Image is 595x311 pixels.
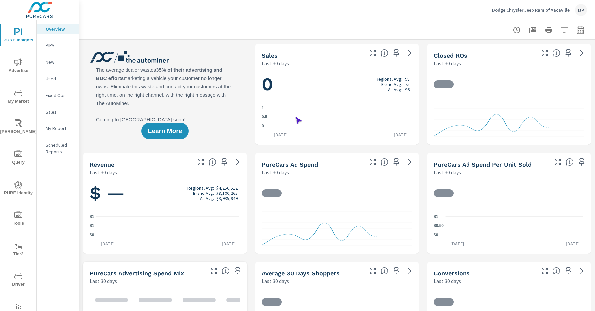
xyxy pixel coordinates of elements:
[2,242,34,258] span: Tier2
[148,128,182,134] span: Learn More
[90,161,114,168] h5: Revenue
[90,214,94,219] text: $1
[381,49,388,57] span: Number of vehicles sold by the dealership over the selected date range. [Source: This data is sou...
[434,168,461,176] p: Last 30 days
[367,266,378,276] button: Make Fullscreen
[404,157,415,167] a: See more details in report
[558,23,571,37] button: Apply Filters
[187,185,214,191] p: Regional Avg:
[391,266,402,276] span: Save this to your personalized report
[37,40,79,50] div: PIPA
[2,89,34,105] span: My Market
[37,90,79,100] div: Fixed Ops
[405,82,410,87] p: 75
[576,48,587,58] a: See more details in report
[46,142,73,155] p: Scheduled Reports
[46,26,73,32] p: Overview
[216,191,238,196] p: $3,100,265
[391,48,402,58] span: Save this to your personalized report
[2,181,34,197] span: PURE Identity
[576,157,587,167] span: Save this to your personalized report
[46,109,73,115] p: Sales
[217,240,240,247] p: [DATE]
[434,224,444,228] text: $0.50
[195,157,206,167] button: Make Fullscreen
[367,157,378,167] button: Make Fullscreen
[552,157,563,167] button: Make Fullscreen
[388,87,402,92] p: All Avg:
[209,266,219,276] button: Make Fullscreen
[574,23,587,37] button: Select Date Range
[381,267,388,275] span: A rolling 30 day total of daily Shoppers on the dealership website, averaged over the selected da...
[269,131,292,138] p: [DATE]
[200,196,214,201] p: All Avg:
[2,272,34,288] span: Driver
[216,185,238,191] p: $4,256,512
[262,115,267,119] text: 0.5
[539,48,550,58] button: Make Fullscreen
[90,233,94,237] text: $0
[262,168,289,176] p: Last 30 days
[434,233,438,237] text: $0
[90,168,117,176] p: Last 30 days
[367,48,378,58] button: Make Fullscreen
[262,73,412,96] h1: 0
[2,28,34,44] span: PURE Insights
[2,119,34,136] span: [PERSON_NAME]
[566,158,574,166] span: Average cost of advertising per each vehicle sold at the dealer over the selected date range. The...
[434,277,461,285] p: Last 30 days
[262,106,264,110] text: 1
[262,124,264,128] text: 0
[262,59,289,67] p: Last 30 days
[37,123,79,133] div: My Report
[209,158,216,166] span: Total sales revenue over the selected date range. [Source: This data is sourced from the dealer’s...
[37,24,79,34] div: Overview
[46,42,73,49] p: PIPA
[46,75,73,82] p: Used
[434,214,438,219] text: $1
[90,182,240,204] h1: $ —
[46,125,73,132] p: My Report
[526,23,539,37] button: "Export Report to PDF"
[561,240,584,247] p: [DATE]
[404,266,415,276] a: See more details in report
[232,266,243,276] span: Save this to your personalized report
[262,161,318,168] h5: PureCars Ad Spend
[37,74,79,84] div: Used
[90,224,94,228] text: $1
[90,270,184,277] h5: PureCars Advertising Spend Mix
[434,59,461,67] p: Last 30 days
[405,76,410,82] p: 98
[563,48,574,58] span: Save this to your personalized report
[2,58,34,75] span: Advertise
[405,87,410,92] p: 96
[575,4,587,16] div: DP
[552,267,560,275] span: The number of dealer-specified goals completed by a visitor. [Source: This data is provided by th...
[381,82,402,87] p: Brand Avg:
[404,48,415,58] a: See more details in report
[434,270,470,277] h5: Conversions
[141,123,189,139] button: Learn More
[391,157,402,167] span: Save this to your personalized report
[46,92,73,99] p: Fixed Ops
[434,161,532,168] h5: PureCars Ad Spend Per Unit Sold
[2,150,34,166] span: Query
[434,52,467,59] h5: Closed ROs
[552,49,560,57] span: Number of Repair Orders Closed by the selected dealership group over the selected time range. [So...
[542,23,555,37] button: Print Report
[539,266,550,276] button: Make Fullscreen
[262,52,278,59] h5: Sales
[37,57,79,67] div: New
[46,59,73,65] p: New
[222,267,230,275] span: This table looks at how you compare to the amount of budget you spend per channel as opposed to y...
[262,277,289,285] p: Last 30 days
[96,240,119,247] p: [DATE]
[2,211,34,227] span: Tools
[446,240,469,247] p: [DATE]
[90,277,117,285] p: Last 30 days
[389,131,412,138] p: [DATE]
[576,266,587,276] a: See more details in report
[232,157,243,167] a: See more details in report
[216,196,238,201] p: $3,935,949
[193,191,214,196] p: Brand Avg:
